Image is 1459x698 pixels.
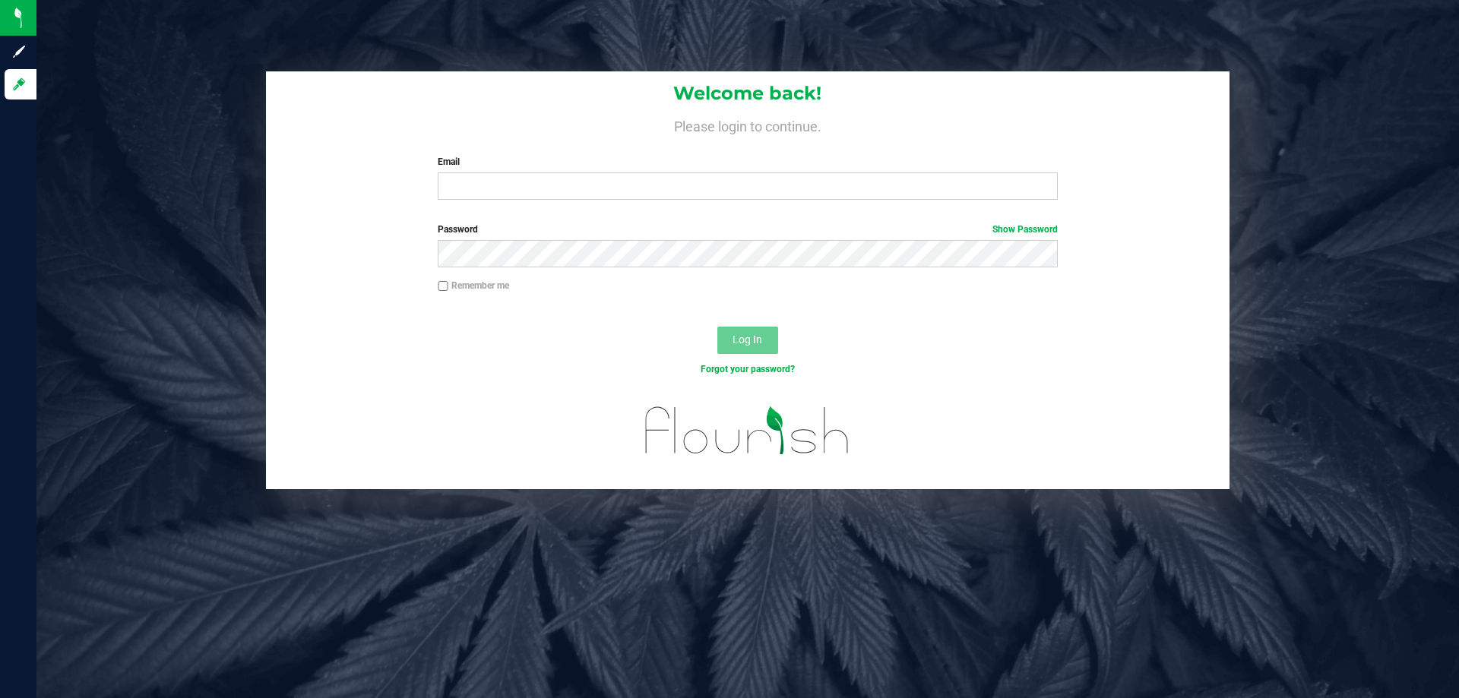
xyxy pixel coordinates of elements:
[627,392,868,469] img: flourish_logo.svg
[438,224,478,235] span: Password
[11,44,27,59] inline-svg: Sign up
[11,77,27,92] inline-svg: Log in
[717,327,778,354] button: Log In
[438,279,509,292] label: Remember me
[438,155,1057,169] label: Email
[266,84,1230,103] h1: Welcome back!
[266,115,1230,134] h4: Please login to continue.
[701,364,795,374] a: Forgot your password?
[733,333,762,346] span: Log In
[438,281,448,292] input: Remember me
[992,224,1058,235] a: Show Password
